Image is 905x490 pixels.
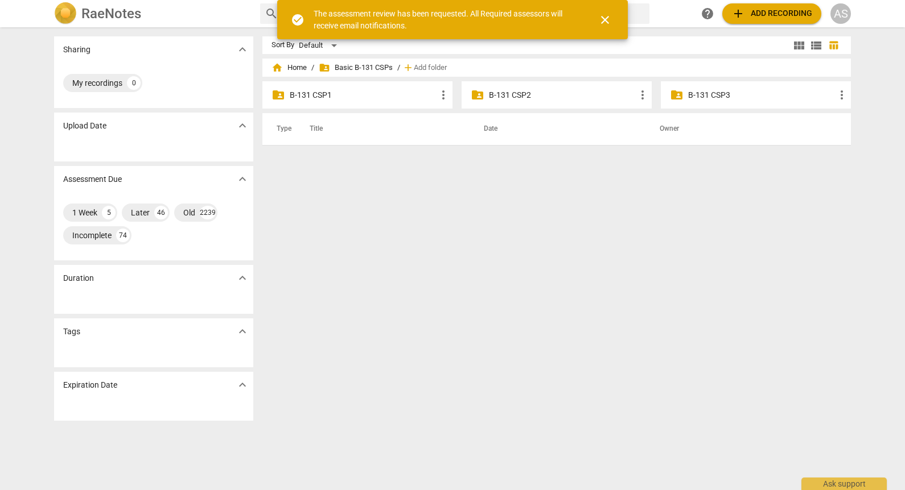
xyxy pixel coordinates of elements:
[591,6,619,34] button: Close
[697,3,718,24] a: Help
[271,41,294,49] div: Sort By
[63,326,80,338] p: Tags
[598,13,612,27] span: close
[271,62,307,73] span: Home
[81,6,141,22] h2: RaeNotes
[127,76,141,90] div: 0
[236,271,249,285] span: expand_more
[701,7,714,20] span: help
[234,117,251,134] button: Show more
[299,36,341,55] div: Default
[54,2,77,25] img: Logo
[828,40,839,51] span: table_chart
[731,7,812,20] span: Add recording
[271,88,285,102] span: folder_shared
[688,89,835,101] p: B-131 CSP3
[234,323,251,340] button: Show more
[296,113,470,145] th: Title
[154,206,168,219] div: 46
[72,207,97,218] div: 1 Week
[236,119,249,132] span: expand_more
[72,230,112,241] div: Incomplete
[808,37,825,54] button: List view
[290,89,437,101] p: B-131 CSP1
[792,39,806,52] span: view_module
[54,2,251,25] a: LogoRaeNotes
[234,41,251,58] button: Show more
[234,269,251,286] button: Show more
[63,379,117,391] p: Expiration Date
[311,64,314,72] span: /
[825,37,842,54] button: Table view
[234,376,251,393] button: Show more
[200,206,216,219] div: 2239
[471,88,484,102] span: folder_shared
[670,88,684,102] span: folder_shared
[265,7,278,20] span: search
[116,229,130,242] div: 74
[236,43,249,56] span: expand_more
[319,62,393,73] span: Basic B-131 CSPs
[183,207,195,218] div: Old
[830,3,851,24] button: AS
[835,88,849,102] span: more_vert
[801,477,887,490] div: Ask support
[397,64,400,72] span: /
[402,62,414,73] span: add
[291,13,305,27] span: check_circle
[131,207,150,218] div: Later
[102,206,116,219] div: 5
[314,8,578,31] div: The assessment review has been requested. All Required assessors will receive email notifications.
[414,64,447,72] span: Add folder
[437,88,450,102] span: more_vert
[470,113,646,145] th: Date
[234,171,251,188] button: Show more
[236,325,249,338] span: expand_more
[646,113,839,145] th: Owner
[731,7,745,20] span: add
[63,44,90,56] p: Sharing
[268,113,296,145] th: Type
[236,172,249,186] span: expand_more
[72,77,122,89] div: My recordings
[63,120,106,132] p: Upload Date
[636,88,649,102] span: more_vert
[236,378,249,392] span: expand_more
[489,89,636,101] p: B-131 CSP2
[791,37,808,54] button: Tile view
[319,62,330,73] span: folder_shared
[271,62,283,73] span: home
[809,39,823,52] span: view_list
[63,272,94,284] p: Duration
[722,3,821,24] button: Upload
[63,173,122,185] p: Assessment Due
